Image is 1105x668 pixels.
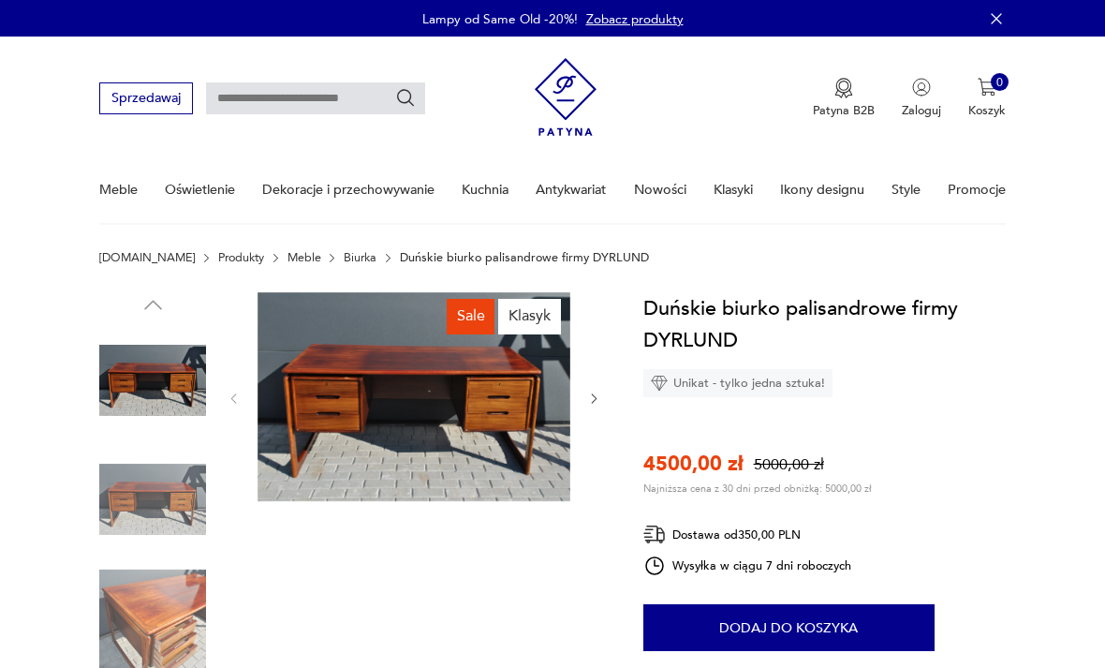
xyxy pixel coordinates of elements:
[99,251,195,264] a: [DOMAIN_NAME]
[968,102,1006,119] p: Koszyk
[643,369,832,397] div: Unikat - tylko jedna sztuka!
[262,157,435,222] a: Dekoracje i przechowywanie
[99,82,192,113] button: Sprzedawaj
[99,327,206,434] img: Zdjęcie produktu Duńskie biurko palisandrowe firmy DYRLUND
[912,78,931,96] img: Ikonka użytkownika
[462,157,508,222] a: Kuchnia
[287,251,321,264] a: Meble
[902,78,941,119] button: Zaloguj
[344,251,376,264] a: Biurka
[643,451,744,479] p: 4500,00 zł
[99,157,138,222] a: Meble
[99,94,192,105] a: Sprzedawaj
[634,157,686,222] a: Nowości
[643,523,666,546] img: Ikona dostawy
[754,454,824,476] p: 5000,00 zł
[535,52,597,142] img: Patyna - sklep z meblami i dekoracjami vintage
[586,10,684,28] a: Zobacz produkty
[978,78,996,96] img: Ikona koszyka
[780,157,864,222] a: Ikony designu
[834,78,853,98] img: Ikona medalu
[643,555,851,577] div: Wysyłka w ciągu 7 dni roboczych
[891,157,921,222] a: Style
[991,73,1009,92] div: 0
[395,88,416,109] button: Szukaj
[643,292,1006,356] h1: Duńskie biurko palisandrowe firmy DYRLUND
[643,604,935,651] button: Dodaj do koszyka
[813,102,875,119] p: Patyna B2B
[643,482,872,496] p: Najniższa cena z 30 dni przed obniżką: 5000,00 zł
[218,251,264,264] a: Produkty
[813,78,875,119] a: Ikona medaluPatyna B2B
[165,157,235,222] a: Oświetlenie
[400,251,649,264] p: Duńskie biurko palisandrowe firmy DYRLUND
[447,299,495,334] div: Sale
[498,299,561,334] div: Klasyk
[422,10,578,28] p: Lampy od Same Old -20%!
[258,292,570,501] img: Zdjęcie produktu Duńskie biurko palisandrowe firmy DYRLUND
[813,78,875,119] button: Patyna B2B
[643,523,851,546] div: Dostawa od 350,00 PLN
[536,157,606,222] a: Antykwariat
[948,157,1006,222] a: Promocje
[99,446,206,553] img: Zdjęcie produktu Duńskie biurko palisandrowe firmy DYRLUND
[714,157,753,222] a: Klasyki
[651,375,668,392] img: Ikona diamentu
[968,78,1006,119] button: 0Koszyk
[902,102,941,119] p: Zaloguj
